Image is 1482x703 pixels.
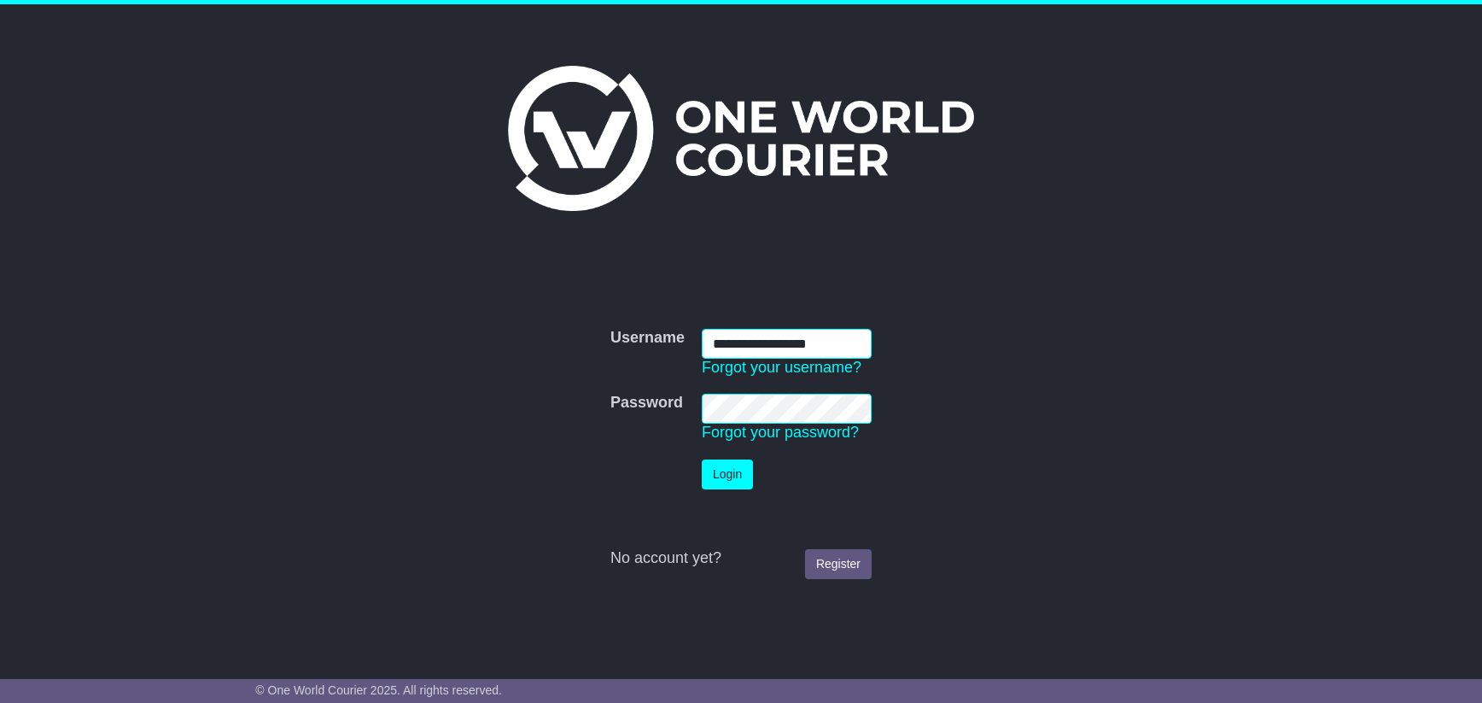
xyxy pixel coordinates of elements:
[610,329,685,348] label: Username
[702,359,861,376] a: Forgot your username?
[610,549,872,568] div: No account yet?
[702,424,859,441] a: Forgot your password?
[702,460,753,489] button: Login
[508,66,974,211] img: One World
[255,683,502,697] span: © One World Courier 2025. All rights reserved.
[610,394,683,413] label: Password
[805,549,872,579] a: Register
